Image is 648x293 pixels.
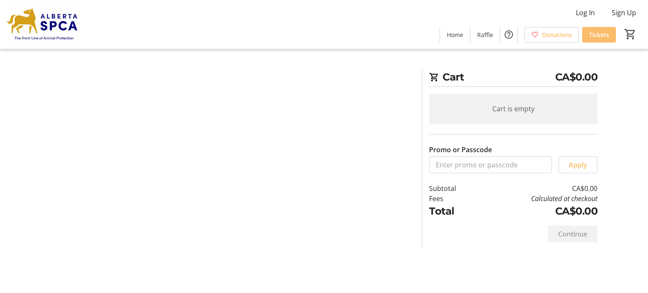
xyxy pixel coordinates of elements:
td: Calculated at checkout [478,194,597,204]
span: Raffle [477,30,493,39]
h2: Cart [429,70,597,87]
button: Sign Up [605,6,643,19]
button: Cart [623,27,638,42]
td: CA$0.00 [478,204,597,219]
a: Donations [524,27,579,43]
img: Alberta SPCA's Logo [5,3,80,46]
td: Fees [429,194,478,204]
button: Apply [559,156,597,173]
a: Tickets [582,27,616,43]
a: Raffle [470,27,500,43]
span: Sign Up [612,8,636,18]
input: Enter promo or passcode [429,156,552,173]
span: Donations [542,30,572,39]
button: Log In [569,6,602,19]
td: Total [429,204,478,219]
span: Log In [576,8,595,18]
td: Subtotal [429,183,478,194]
td: CA$0.00 [478,183,597,194]
span: Apply [569,160,587,170]
a: Home [440,27,470,43]
label: Promo or Passcode [429,145,492,155]
button: Help [500,26,517,43]
span: Home [447,30,463,39]
span: Tickets [589,30,609,39]
span: CA$0.00 [555,70,598,85]
div: Cart is empty [429,94,597,124]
